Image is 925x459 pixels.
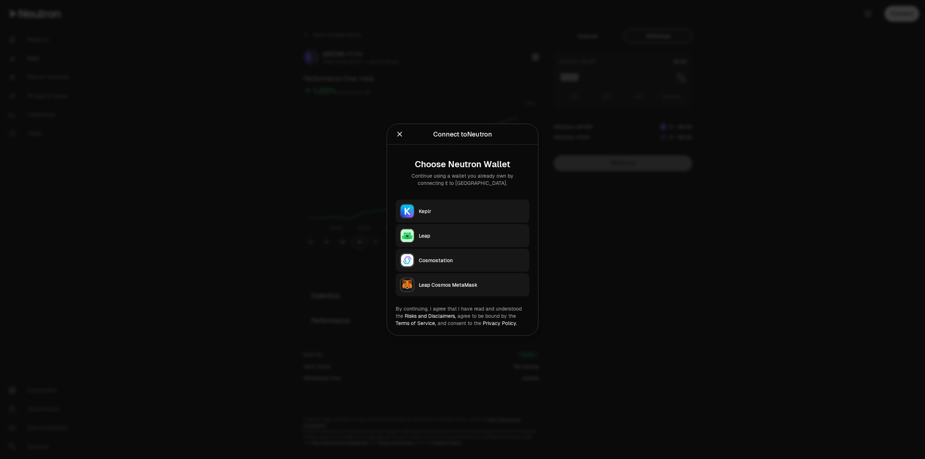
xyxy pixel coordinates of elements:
img: Leap Cosmos MetaMask [401,278,414,291]
div: Cosmostation [419,256,525,264]
button: LeapLeap [396,224,529,247]
div: Keplr [419,207,525,215]
div: Connect to Neutron [433,129,492,139]
div: Choose Neutron Wallet [401,159,524,169]
button: CosmostationCosmostation [396,248,529,272]
div: Leap Cosmos MetaMask [419,281,525,288]
img: Keplr [401,204,414,217]
div: Continue using a wallet you already own by connecting it to [GEOGRAPHIC_DATA]. [401,172,524,186]
a: Privacy Policy. [483,320,517,326]
button: Leap Cosmos MetaMaskLeap Cosmos MetaMask [396,273,529,296]
button: KeplrKeplr [396,199,529,222]
div: By continuing, I agree that I have read and understood the agree to be bound by the and consent t... [396,305,529,326]
a: Risks and Disclaimers, [405,312,456,319]
button: Close [396,129,404,139]
div: Leap [419,232,525,239]
img: Leap [401,229,414,242]
img: Cosmostation [401,254,414,267]
a: Terms of Service, [396,320,436,326]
